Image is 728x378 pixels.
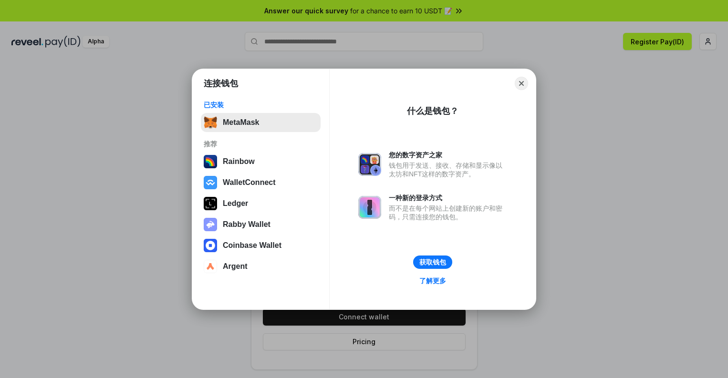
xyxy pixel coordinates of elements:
div: Ledger [223,199,248,208]
button: Argent [201,257,321,276]
h1: 连接钱包 [204,78,238,89]
div: MetaMask [223,118,259,127]
a: 了解更多 [414,275,452,287]
div: Rainbow [223,157,255,166]
div: 而不是在每个网站上创建新的账户和密码，只需连接您的钱包。 [389,204,507,221]
div: 已安装 [204,101,318,109]
img: svg+xml,%3Csvg%20width%3D%2228%22%20height%3D%2228%22%20viewBox%3D%220%200%2028%2028%22%20fill%3D... [204,239,217,252]
img: svg+xml,%3Csvg%20width%3D%2228%22%20height%3D%2228%22%20viewBox%3D%220%200%2028%2028%22%20fill%3D... [204,260,217,273]
div: WalletConnect [223,178,276,187]
button: Rabby Wallet [201,215,321,234]
div: Argent [223,262,248,271]
img: svg+xml,%3Csvg%20xmlns%3D%22http%3A%2F%2Fwww.w3.org%2F2000%2Fsvg%22%20fill%3D%22none%22%20viewBox... [358,196,381,219]
div: 一种新的登录方式 [389,194,507,202]
img: svg+xml,%3Csvg%20xmlns%3D%22http%3A%2F%2Fwww.w3.org%2F2000%2Fsvg%22%20fill%3D%22none%22%20viewBox... [358,153,381,176]
img: svg+xml,%3Csvg%20width%3D%2228%22%20height%3D%2228%22%20viewBox%3D%220%200%2028%2028%22%20fill%3D... [204,176,217,189]
img: svg+xml,%3Csvg%20xmlns%3D%22http%3A%2F%2Fwww.w3.org%2F2000%2Fsvg%22%20fill%3D%22none%22%20viewBox... [204,218,217,231]
button: 获取钱包 [413,255,452,269]
button: Close [515,77,528,90]
img: svg+xml,%3Csvg%20fill%3D%22none%22%20height%3D%2233%22%20viewBox%3D%220%200%2035%2033%22%20width%... [204,116,217,129]
div: 了解更多 [419,276,446,285]
div: 推荐 [204,140,318,148]
div: 什么是钱包？ [407,105,458,117]
button: MetaMask [201,113,321,132]
img: svg+xml,%3Csvg%20width%3D%22120%22%20height%3D%22120%22%20viewBox%3D%220%200%20120%20120%22%20fil... [204,155,217,168]
div: 钱包用于发送、接收、存储和显示像以太坊和NFT这样的数字资产。 [389,161,507,178]
div: Rabby Wallet [223,220,270,229]
div: 获取钱包 [419,258,446,266]
button: WalletConnect [201,173,321,192]
div: Coinbase Wallet [223,241,281,250]
button: Coinbase Wallet [201,236,321,255]
button: Rainbow [201,152,321,171]
img: svg+xml,%3Csvg%20xmlns%3D%22http%3A%2F%2Fwww.w3.org%2F2000%2Fsvg%22%20width%3D%2228%22%20height%3... [204,197,217,210]
div: 您的数字资产之家 [389,151,507,159]
button: Ledger [201,194,321,213]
